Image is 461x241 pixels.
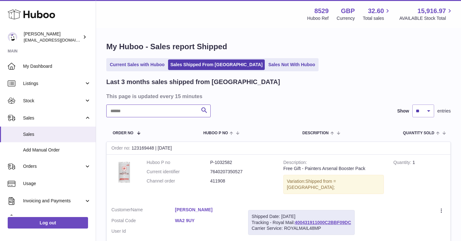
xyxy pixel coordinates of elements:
[8,32,17,42] img: admin@redgrass.ch
[23,63,91,69] span: My Dashboard
[397,108,409,114] label: Show
[302,131,328,135] span: Description
[147,169,210,175] dt: Current identifier
[147,178,210,184] dt: Channel order
[106,42,451,52] h1: My Huboo - Sales report Shipped
[248,210,355,235] div: Tracking - Royal Mail:
[111,207,175,214] dt: Name
[403,131,434,135] span: Quantity Sold
[210,159,274,166] dd: P-1032582
[107,142,450,155] div: 123169448 | [DATE]
[314,7,329,15] strong: 8529
[23,215,91,221] span: Cases
[23,81,84,87] span: Listings
[363,15,391,21] span: Total sales
[175,218,239,224] a: WA2 9UY
[8,217,88,229] a: Log out
[108,59,167,70] a: Current Sales with Huboo
[437,108,451,114] span: entries
[111,207,131,212] span: Customer
[341,7,355,15] strong: GBP
[23,115,84,121] span: Sales
[23,131,91,137] span: Sales
[23,147,91,153] span: Add Manual Order
[283,160,307,167] strong: Description
[252,225,351,231] div: Carrier Service: ROYALMAIL48MP
[111,228,175,234] dt: User Id
[307,15,329,21] div: Huboo Ref
[106,78,280,86] h2: Last 3 months sales shipped from [GEOGRAPHIC_DATA]
[283,166,384,172] div: Free Gift - Painters Arsenal Booster Pack
[175,207,239,213] a: [PERSON_NAME]
[113,131,133,135] span: Order No
[399,15,453,21] span: AVAILABLE Stock Total
[24,37,94,43] span: [EMAIL_ADDRESS][DOMAIN_NAME]
[337,15,355,21] div: Currency
[210,178,274,184] dd: 411908
[147,159,210,166] dt: Huboo P no
[111,159,137,185] img: Redgrass-painters-arsenal-booster-cards.jpg
[287,179,336,190] span: Shipped from = [GEOGRAPHIC_DATA];
[295,220,351,225] a: 400431911000C2BBF09DC
[111,145,132,152] strong: Order no
[368,7,384,15] span: 32.60
[363,7,391,21] a: 32.60 Total sales
[393,160,413,167] strong: Quantity
[252,214,351,220] div: Shipped Date: [DATE]
[23,181,91,187] span: Usage
[111,218,175,225] dt: Postal Code
[210,169,274,175] dd: 7640207350527
[23,98,84,104] span: Stock
[417,7,446,15] span: 15,916.97
[23,198,84,204] span: Invoicing and Payments
[24,31,81,43] div: [PERSON_NAME]
[23,163,84,169] span: Orders
[266,59,317,70] a: Sales Not With Huboo
[106,93,449,100] h3: This page is updated every 15 minutes
[168,59,265,70] a: Sales Shipped From [GEOGRAPHIC_DATA]
[399,7,453,21] a: 15,916.97 AVAILABLE Stock Total
[203,131,228,135] span: Huboo P no
[389,155,450,202] td: 1
[283,175,384,194] div: Variation:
